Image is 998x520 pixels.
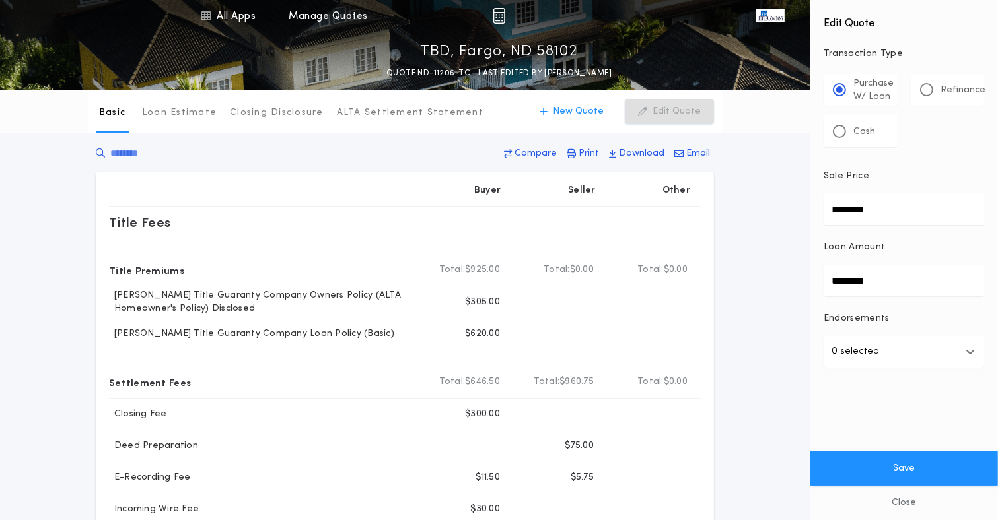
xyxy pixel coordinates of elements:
img: img [493,8,505,24]
p: QUOTE ND-11206-TC - LAST EDITED BY [PERSON_NAME] [386,67,612,80]
b: Total: [439,263,466,276]
p: $5.75 [571,471,594,484]
p: $30.00 [470,503,500,516]
p: E-Recording Fee [109,471,191,484]
b: Total: [637,263,664,276]
p: Refinance [941,84,985,97]
b: Total: [534,375,560,389]
p: ALTA Settlement Statement [337,106,483,119]
p: $11.50 [476,471,500,484]
button: New Quote [526,99,617,124]
p: Seller [568,184,596,197]
span: $0.00 [664,375,688,389]
p: Transaction Type [824,48,985,61]
img: vs-icon [756,9,784,22]
span: $646.50 [465,375,500,389]
p: Print [579,147,599,160]
p: Title Fees [109,212,171,233]
p: Sale Price [824,170,869,183]
p: [PERSON_NAME] Title Guaranty Company Owners Policy (ALTA Homeowner's Policy) Disclosed [109,289,417,315]
p: Closing Disclosure [230,106,324,119]
button: Save [810,451,998,486]
p: $620.00 [465,327,500,341]
p: Deed Preparation [109,439,198,453]
p: Basic [99,106,125,119]
p: Edit Quote [653,105,701,118]
button: Close [810,486,998,520]
p: Cash [853,125,875,139]
p: Purchase W/ Loan [853,77,894,104]
p: New Quote [553,105,604,118]
span: $0.00 [570,263,594,276]
button: Edit Quote [625,99,714,124]
p: TBD, Fargo, ND 58102 [420,42,578,63]
p: Compare [515,147,557,160]
p: Download [619,147,664,160]
p: Loan Amount [824,241,886,254]
h4: Edit Quote [824,8,985,32]
b: Total: [637,375,664,389]
span: $925.00 [465,263,500,276]
p: 0 selected [832,344,879,360]
button: Email [670,142,714,166]
p: Closing Fee [109,408,167,421]
p: $300.00 [465,408,500,421]
button: 0 selected [824,336,985,368]
p: Other [662,184,690,197]
button: Download [605,142,668,166]
p: Title Premiums [109,259,184,280]
p: Loan Estimate [142,106,217,119]
p: Email [686,147,710,160]
p: Endorsements [824,312,985,325]
p: [PERSON_NAME] Title Guaranty Company Loan Policy (Basic) [109,327,394,341]
p: $305.00 [465,296,500,309]
p: Settlement Fees [109,372,191,393]
p: Incoming Wire Fee [109,503,199,516]
b: Total: [439,375,466,389]
p: Buyer [474,184,501,197]
button: Compare [500,142,561,166]
button: Print [563,142,603,166]
span: $0.00 [664,263,688,276]
input: Loan Amount [824,265,985,296]
span: $960.75 [559,375,594,389]
b: Total: [544,263,570,276]
p: $75.00 [565,439,594,453]
input: Sale Price [824,193,985,225]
